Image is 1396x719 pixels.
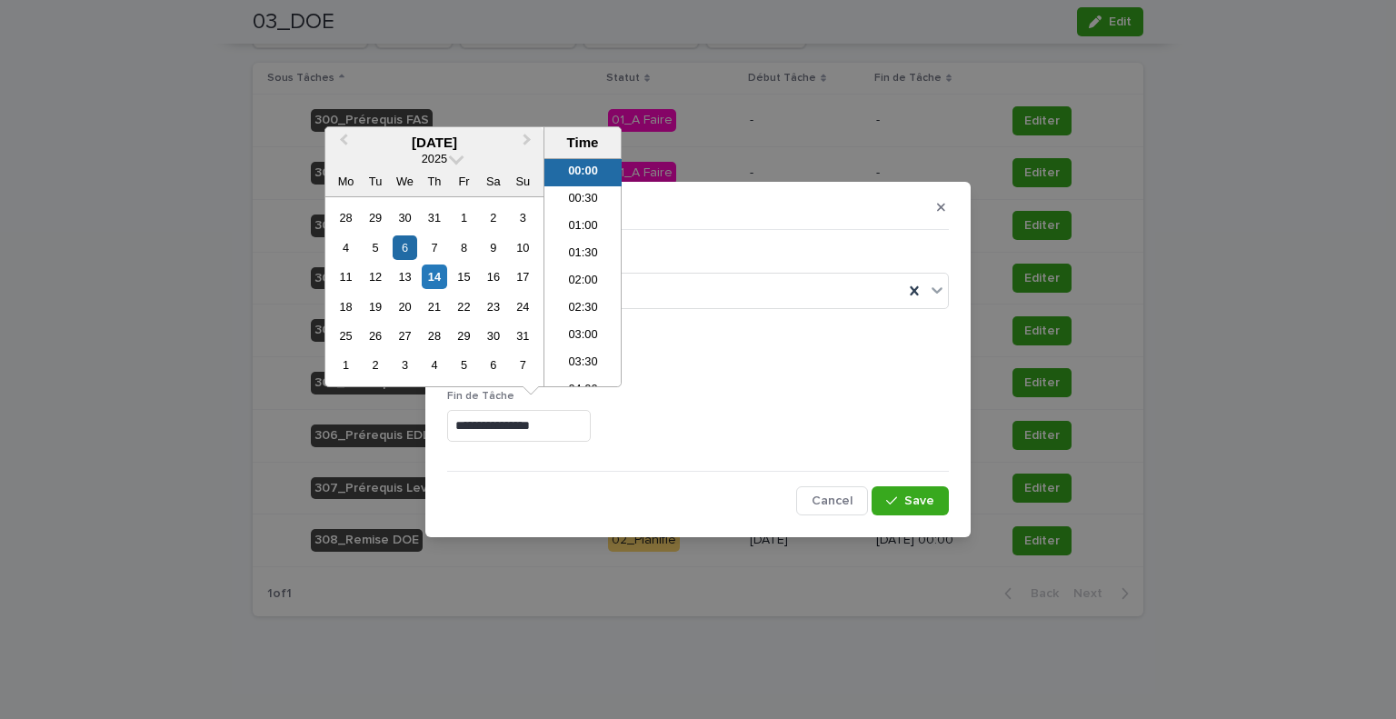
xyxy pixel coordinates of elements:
div: month 2025-08 [331,203,537,380]
div: Choose Tuesday, 26 August 2025 [363,324,387,348]
div: Fr [452,169,476,194]
div: Choose Thursday, 4 September 2025 [422,353,446,377]
li: 03:00 [544,323,622,350]
div: Choose Saturday, 16 August 2025 [481,265,505,289]
div: Choose Monday, 11 August 2025 [334,265,358,289]
div: We [393,169,417,194]
div: Choose Friday, 29 August 2025 [452,324,476,348]
div: Choose Wednesday, 27 August 2025 [393,324,417,348]
div: Tu [363,169,387,194]
div: Time [549,135,616,151]
li: 01:00 [544,214,622,241]
div: Choose Thursday, 31 July 2025 [422,205,446,230]
span: 2025 [422,152,447,165]
div: Choose Saturday, 9 August 2025 [481,235,505,260]
button: Next Month [514,129,543,158]
div: Choose Saturday, 2 August 2025 [481,205,505,230]
div: Choose Wednesday, 13 August 2025 [393,265,417,289]
div: Choose Monday, 4 August 2025 [334,235,358,260]
button: Save [872,486,949,515]
div: Choose Monday, 1 September 2025 [334,353,358,377]
div: Choose Monday, 28 July 2025 [334,205,358,230]
div: Choose Monday, 18 August 2025 [334,295,358,319]
div: Choose Saturday, 23 August 2025 [481,295,505,319]
div: Choose Wednesday, 20 August 2025 [393,295,417,319]
div: Choose Friday, 22 August 2025 [452,295,476,319]
div: Choose Saturday, 6 September 2025 [481,353,505,377]
button: Previous Month [327,129,356,158]
div: Choose Sunday, 3 August 2025 [511,205,535,230]
div: Choose Sunday, 17 August 2025 [511,265,535,289]
div: Choose Friday, 8 August 2025 [452,235,476,260]
div: Choose Wednesday, 6 August 2025 [393,235,417,260]
span: Cancel [812,494,853,507]
div: Choose Tuesday, 19 August 2025 [363,295,387,319]
div: Mo [334,169,358,194]
div: [DATE] [325,135,543,151]
li: 02:30 [544,295,622,323]
button: Cancel [796,486,868,515]
li: 02:00 [544,268,622,295]
li: 00:30 [544,186,622,214]
div: Choose Friday, 5 September 2025 [452,353,476,377]
li: 03:30 [544,350,622,377]
div: Choose Tuesday, 5 August 2025 [363,235,387,260]
div: Choose Tuesday, 2 September 2025 [363,353,387,377]
div: Choose Sunday, 24 August 2025 [511,295,535,319]
div: Choose Friday, 15 August 2025 [452,265,476,289]
div: Choose Thursday, 21 August 2025 [422,295,446,319]
div: Th [422,169,446,194]
div: Choose Saturday, 30 August 2025 [481,324,505,348]
div: Choose Thursday, 28 August 2025 [422,324,446,348]
div: Choose Sunday, 10 August 2025 [511,235,535,260]
div: Choose Sunday, 31 August 2025 [511,324,535,348]
div: Choose Tuesday, 12 August 2025 [363,265,387,289]
div: Choose Thursday, 14 August 2025 [422,265,446,289]
div: Choose Thursday, 7 August 2025 [422,235,446,260]
div: Choose Tuesday, 29 July 2025 [363,205,387,230]
div: Sa [481,169,505,194]
div: Choose Wednesday, 30 July 2025 [393,205,417,230]
li: 01:30 [544,241,622,268]
div: Choose Sunday, 7 September 2025 [511,353,535,377]
div: Choose Wednesday, 3 September 2025 [393,353,417,377]
li: 04:00 [544,377,622,404]
span: Fin de Tâche [447,391,514,402]
li: 00:00 [544,159,622,186]
div: Choose Monday, 25 August 2025 [334,324,358,348]
div: Su [511,169,535,194]
span: Save [904,494,934,507]
div: Choose Friday, 1 August 2025 [452,205,476,230]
